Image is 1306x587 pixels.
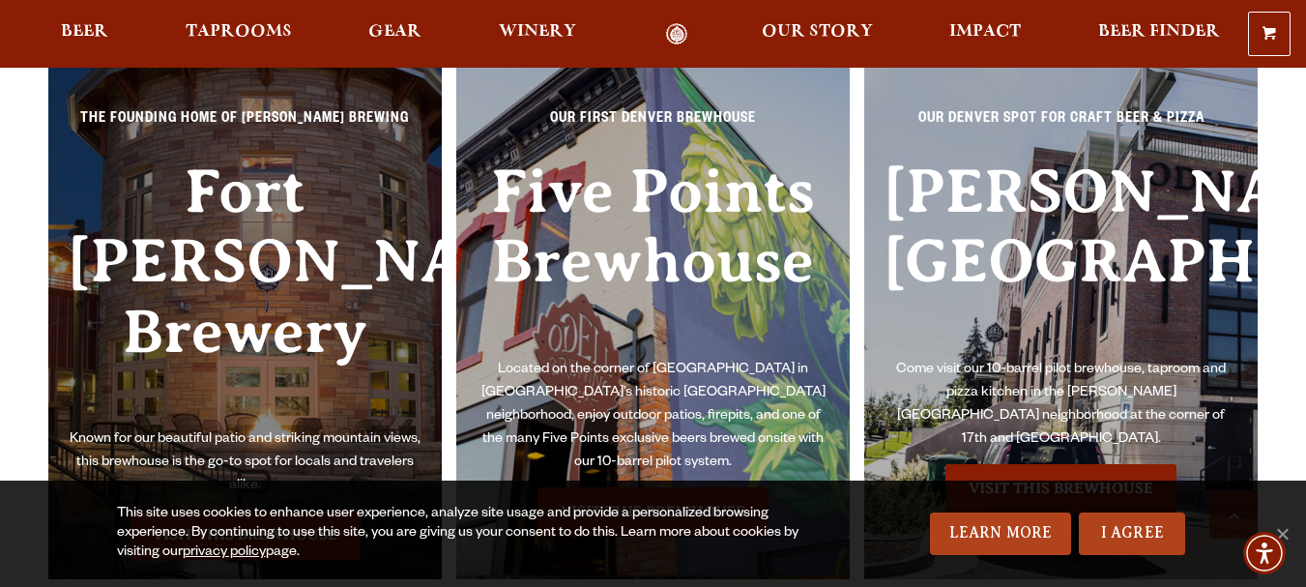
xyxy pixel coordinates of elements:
[749,23,885,45] a: Our Story
[1079,513,1185,555] a: I Agree
[68,428,422,498] p: Known for our beautiful patio and striking mountain views, this brewhouse is the go-to spot for l...
[173,23,305,45] a: Taprooms
[476,108,830,143] p: Our First Denver Brewhouse
[356,23,434,45] a: Gear
[641,23,713,45] a: Odell Home
[1086,23,1233,45] a: Beer Finder
[1098,24,1220,40] span: Beer Finder
[183,545,266,561] a: privacy policy
[499,24,576,40] span: Winery
[1243,532,1286,574] div: Accessibility Menu
[476,359,830,475] p: Located on the corner of [GEOGRAPHIC_DATA] in [GEOGRAPHIC_DATA]’s historic [GEOGRAPHIC_DATA] neig...
[937,23,1033,45] a: Impact
[486,23,589,45] a: Winery
[368,24,421,40] span: Gear
[476,157,830,359] h3: Five Points Brewhouse
[930,513,1072,555] a: Learn More
[762,24,873,40] span: Our Story
[945,464,1176,513] a: Visit the Sloan’s Lake Brewhouse
[117,505,843,563] div: This site uses cookies to enhance user experience, analyze site usage and provide a personalized ...
[949,24,1021,40] span: Impact
[884,108,1238,143] p: Our Denver spot for craft beer & pizza
[186,24,292,40] span: Taprooms
[884,359,1238,452] p: Come visit our 10-barrel pilot brewhouse, taproom and pizza kitchen in the [PERSON_NAME][GEOGRAPH...
[68,108,422,143] p: The Founding Home of [PERSON_NAME] Brewing
[48,23,121,45] a: Beer
[68,157,422,428] h3: Fort [PERSON_NAME] Brewery
[61,24,108,40] span: Beer
[884,157,1238,359] h3: [PERSON_NAME][GEOGRAPHIC_DATA]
